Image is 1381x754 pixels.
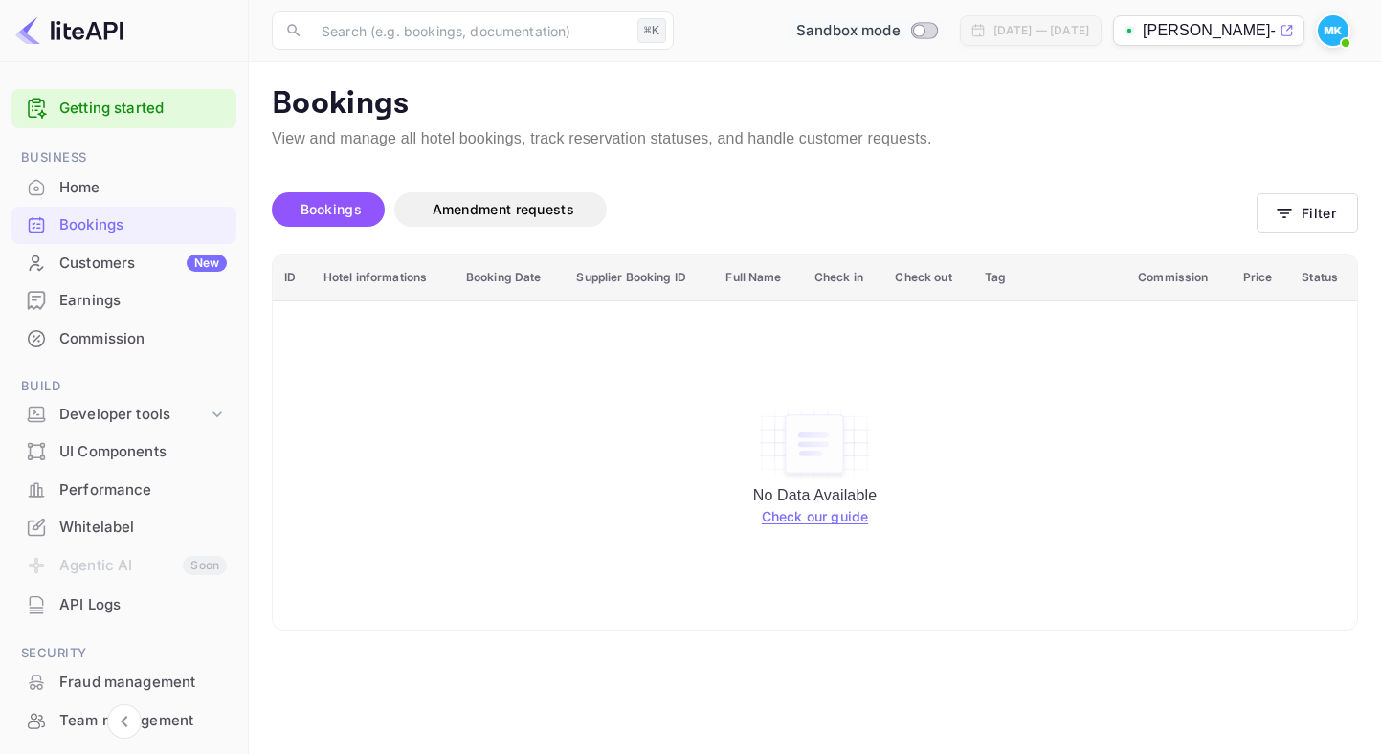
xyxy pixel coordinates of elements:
div: Team management [11,702,236,740]
a: Team management [11,702,236,738]
p: [PERSON_NAME]-54y... [1143,19,1276,42]
img: Michelle Krogmeier [1318,15,1348,46]
span: Sandbox mode [796,20,901,42]
div: Home [11,169,236,207]
div: Whitelabel [11,509,236,546]
th: ID [273,255,312,301]
div: Developer tools [11,398,236,432]
th: Check out [883,255,973,301]
a: Check our guide [762,508,868,524]
a: Home [11,169,236,205]
a: Fraud management [11,664,236,699]
th: Supplier Booking ID [565,255,714,301]
div: New [187,255,227,272]
div: UI Components [59,441,227,463]
div: Fraud management [59,672,227,694]
div: Home [59,177,227,199]
span: Business [11,147,236,168]
div: Bookings [11,207,236,244]
div: Earnings [59,290,227,312]
div: API Logs [11,587,236,624]
th: Commission [1126,255,1232,301]
div: Bookings [59,214,227,236]
div: Performance [11,472,236,509]
th: Status [1290,255,1357,301]
p: Bookings [272,85,1358,123]
th: Tag [973,255,1126,301]
div: ⌘K [637,18,666,43]
a: Earnings [11,282,236,318]
th: Booking Date [455,255,566,301]
th: Full Name [714,255,803,301]
p: No Data Available [753,484,877,507]
div: Getting started [11,89,236,128]
span: Amendment requests [433,201,574,217]
a: Getting started [59,98,227,120]
a: API Logs [11,587,236,622]
span: Build [11,376,236,397]
div: CustomersNew [11,245,236,282]
div: Team management [59,710,227,732]
div: Switch to Production mode [789,20,945,42]
span: Bookings [301,201,362,217]
a: UI Components [11,433,236,469]
th: Hotel informations [312,255,455,301]
th: Check in [803,255,884,301]
div: UI Components [11,433,236,471]
div: account-settings tabs [272,192,1257,227]
div: Fraud management [11,664,236,701]
div: Commission [59,328,227,350]
table: booking table [273,255,1357,630]
span: Security [11,643,236,664]
a: CustomersNew [11,245,236,280]
div: Performance [59,479,227,501]
div: Whitelabel [59,517,227,539]
p: View and manage all hotel bookings, track reservation statuses, and handle customer requests. [272,127,1358,150]
button: Filter [1257,193,1358,233]
a: Performance [11,472,236,507]
img: LiteAPI logo [15,15,123,46]
div: [DATE] — [DATE] [993,22,1089,39]
div: Customers [59,253,227,275]
div: Commission [11,321,236,358]
input: Search (e.g. bookings, documentation) [310,11,630,50]
a: Whitelabel [11,509,236,544]
div: Developer tools [59,404,208,426]
img: empty-state-table.svg [757,404,872,484]
div: API Logs [59,594,227,616]
th: Price [1232,255,1291,301]
a: Bookings [11,207,236,242]
div: Earnings [11,282,236,320]
a: Commission [11,321,236,356]
button: Collapse navigation [107,704,142,739]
